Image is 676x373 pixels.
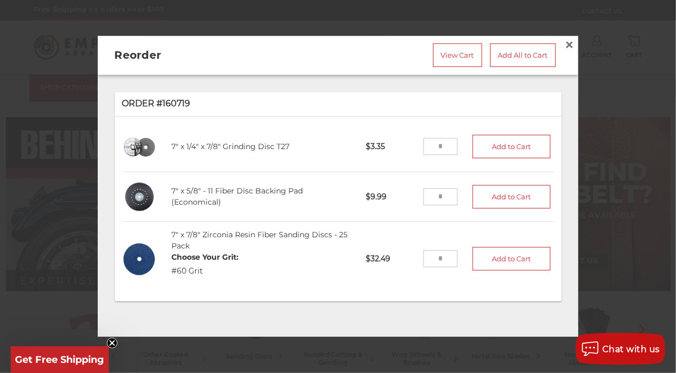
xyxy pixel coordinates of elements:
a: 7" x 7/8" Zirconia Resin Fiber Sanding Discs - 25 Pack [171,230,348,251]
img: 7 [122,180,157,214]
dd: #60 Grit [171,266,239,277]
a: Close [561,36,578,53]
img: 7 [122,242,157,276]
a: Add All to Cart [490,43,556,67]
dt: Choose Your Grit: [171,252,239,263]
a: View Cart [433,43,482,67]
button: Add to Cart [473,135,551,159]
p: $32.49 [358,246,423,272]
button: Chat with us [576,333,665,365]
p: $9.99 [358,184,423,210]
button: Close teaser [107,338,117,348]
span: Get Free Shipping [15,354,105,366]
img: 7 [122,129,157,164]
span: Chat with us [602,344,660,354]
a: 7" x 1/4" x 7/8" Grinding Disc T27 [171,142,289,151]
span: × [564,34,574,55]
a: 7" x 5/8" - 11 Fiber Disc Backing Pad (Economical) [171,186,303,207]
p: Order #160719 [122,97,554,110]
div: Get Free ShippingClose teaser [11,346,109,373]
button: Add to Cart [473,247,551,271]
button: Add to Cart [473,185,551,208]
h2: Reorder [115,47,291,63]
p: $3.35 [358,134,423,160]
